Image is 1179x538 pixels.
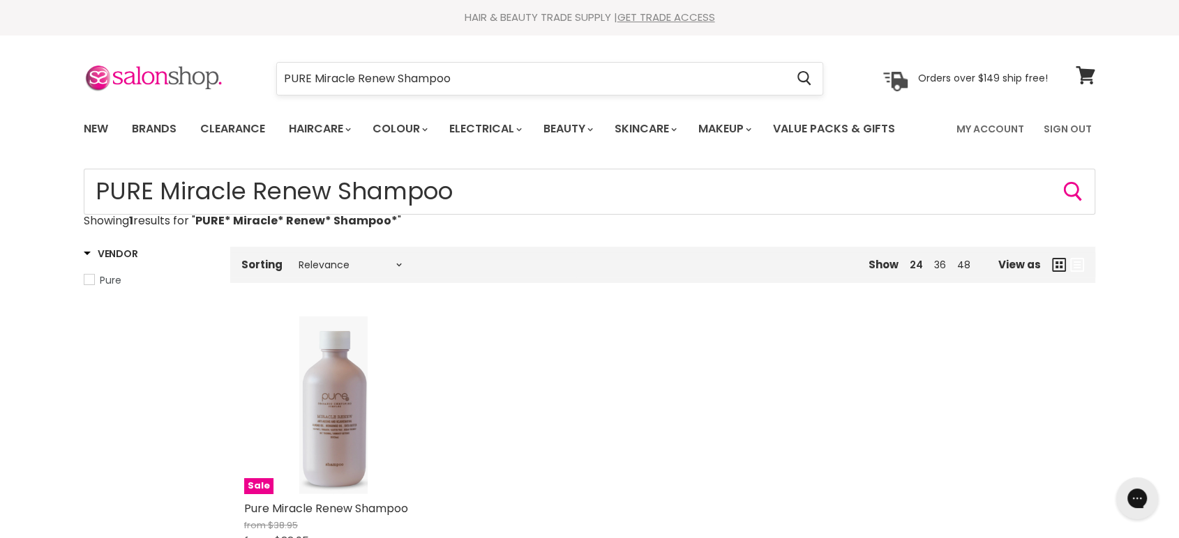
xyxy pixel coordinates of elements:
[276,62,823,95] form: Product
[84,215,1095,227] p: Showing results for " "
[533,114,601,144] a: Beauty
[918,72,1048,84] p: Orders over $149 ship free!
[244,518,266,532] span: from
[604,114,685,144] a: Skincare
[948,114,1032,144] a: My Account
[763,114,906,144] a: Value Packs & Gifts
[241,259,283,270] label: Sorting
[1109,472,1165,524] iframe: Gorgias live chat messenger
[121,114,187,144] a: Brands
[277,63,786,95] input: Search
[362,114,436,144] a: Colour
[244,478,273,494] span: Sale
[195,213,398,229] strong: PURE* Miracle* Renew* Shampoo*
[688,114,760,144] a: Makeup
[73,109,927,149] ul: Main menu
[786,63,823,95] button: Search
[73,114,119,144] a: New
[934,258,946,272] a: 36
[244,500,408,516] a: Pure Miracle Renew Shampoo
[100,273,121,287] span: Pure
[957,258,970,272] a: 48
[66,109,1113,149] nav: Main
[84,247,137,261] h3: Vendor
[129,213,133,229] strong: 1
[84,169,1095,215] form: Product
[1035,114,1100,144] a: Sign Out
[66,10,1113,24] div: HAIR & BEAUTY TRADE SUPPLY |
[244,316,422,494] a: Pure Miracle Renew ShampooSale
[190,114,276,144] a: Clearance
[998,259,1041,270] span: View as
[439,114,530,144] a: Electrical
[1062,180,1084,203] button: Search
[278,114,359,144] a: Haircare
[869,257,899,272] span: Show
[268,518,298,532] span: $38.95
[84,169,1095,215] input: Search
[84,272,213,288] a: Pure
[617,10,715,24] a: GET TRADE ACCESS
[910,258,923,272] a: 24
